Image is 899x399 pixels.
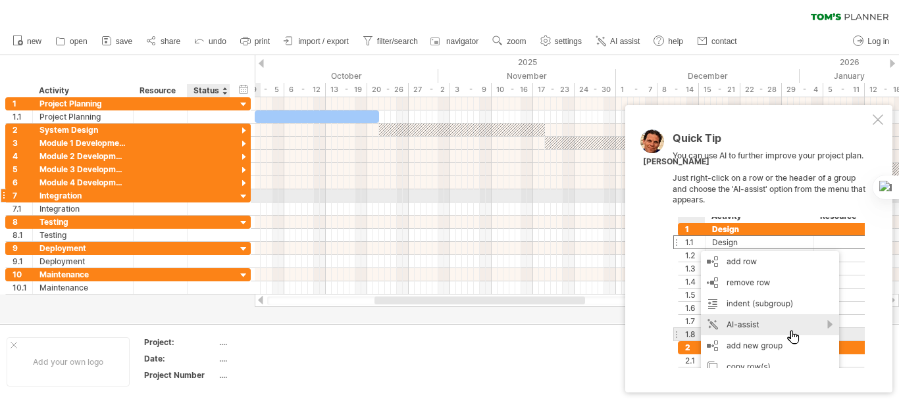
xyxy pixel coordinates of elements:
[616,83,657,97] div: 1 - 7
[555,37,582,46] span: settings
[255,69,438,83] div: October 2025
[298,37,349,46] span: import / export
[284,83,326,97] div: 6 - 12
[27,37,41,46] span: new
[867,37,889,46] span: Log in
[140,84,180,97] div: Resource
[13,189,32,202] div: 7
[694,33,741,50] a: contact
[39,229,126,241] div: Testing
[711,37,737,46] span: contact
[39,281,126,294] div: Maintenance
[144,353,217,364] div: Date:
[533,83,575,97] div: 17 - 23
[209,37,226,46] span: undo
[144,369,217,381] div: Project Number
[39,255,126,268] div: Deployment
[409,83,450,97] div: 27 - 2
[39,124,126,136] div: System Design
[643,156,709,168] div: [PERSON_NAME]
[13,202,32,215] div: 7.1
[39,84,126,97] div: Activity
[39,163,126,176] div: Module 3 Development
[13,97,32,110] div: 1
[657,83,699,97] div: 8 - 14
[144,337,217,348] div: Project:
[13,281,32,294] div: 10.1
[161,37,180,46] span: share
[699,83,740,97] div: 15 - 21
[219,369,330,381] div: ....
[237,33,274,50] a: print
[39,216,126,228] div: Testing
[191,33,230,50] a: undo
[39,110,126,123] div: Project Planning
[193,84,222,97] div: Status
[39,189,126,202] div: Integration
[70,37,88,46] span: open
[280,33,353,50] a: import / export
[610,37,640,46] span: AI assist
[823,83,865,97] div: 5 - 11
[13,124,32,136] div: 2
[616,69,800,83] div: December 2025
[377,37,418,46] span: filter/search
[575,83,616,97] div: 24 - 30
[673,133,870,368] div: You can use AI to further improve your project plan. Just right-click on a row or the header of a...
[489,33,530,50] a: zoom
[438,69,616,83] div: November 2025
[13,242,32,254] div: 9
[13,255,32,268] div: 9.1
[13,163,32,176] div: 5
[446,37,478,46] span: navigator
[39,242,126,254] div: Deployment
[52,33,91,50] a: open
[850,33,893,50] a: Log in
[13,110,32,123] div: 1.1
[39,176,126,189] div: Module 4 Development
[673,133,870,151] div: Quick Tip
[39,268,126,281] div: Maintenance
[243,83,284,97] div: 29 - 5
[13,176,32,189] div: 6
[507,37,526,46] span: zoom
[428,33,482,50] a: navigator
[359,33,422,50] a: filter/search
[143,33,184,50] a: share
[39,150,126,162] div: Module 2 Development
[13,229,32,241] div: 8.1
[592,33,644,50] a: AI assist
[219,353,330,364] div: ....
[9,33,45,50] a: new
[326,83,367,97] div: 13 - 19
[39,137,126,149] div: Module 1 Development
[39,202,126,215] div: Integration
[740,83,782,97] div: 22 - 28
[650,33,687,50] a: help
[13,216,32,228] div: 8
[13,137,32,149] div: 3
[255,37,270,46] span: print
[450,83,492,97] div: 3 - 9
[492,83,533,97] div: 10 - 16
[537,33,586,50] a: settings
[98,33,136,50] a: save
[116,37,132,46] span: save
[219,337,330,348] div: ....
[13,150,32,162] div: 4
[7,337,130,387] div: Add your own logo
[782,83,823,97] div: 29 - 4
[367,83,409,97] div: 20 - 26
[13,268,32,281] div: 10
[39,97,126,110] div: Project Planning
[668,37,683,46] span: help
